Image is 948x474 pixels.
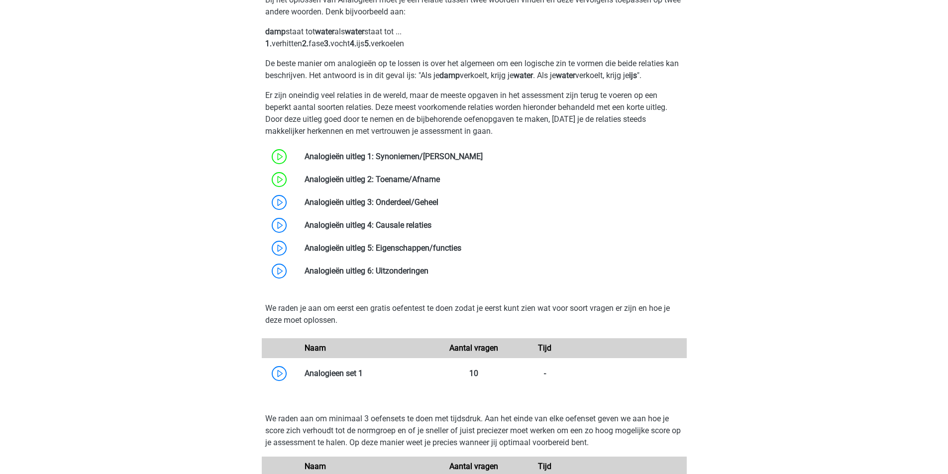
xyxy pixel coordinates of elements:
b: water [556,71,575,80]
div: Aantal vragen [438,342,509,354]
div: Analogieën uitleg 2: Toename/Afname [297,174,687,186]
div: Tijd [510,461,580,473]
div: Analogieën uitleg 6: Uitzonderingen [297,265,687,277]
p: staat tot als staat tot ... verhitten fase vocht ijs verkoelen [265,26,683,50]
div: Analogieën uitleg 3: Onderdeel/Geheel [297,196,687,208]
b: damp [265,27,286,36]
b: ijs [629,71,637,80]
b: water [345,27,364,36]
p: De beste manier om analogieën op te lossen is over het algemeen om een logische zin te vormen die... [265,58,683,82]
b: 4. [350,39,356,48]
div: Analogieën uitleg 4: Causale relaties [297,219,687,231]
b: water [315,27,334,36]
b: 2. [302,39,309,48]
div: Analogieën uitleg 1: Synoniemen/[PERSON_NAME] [297,151,687,163]
b: damp [439,71,460,80]
div: Naam [297,342,439,354]
div: Analogieen set 1 [297,368,439,379]
div: Naam [297,461,439,473]
b: 3. [324,39,330,48]
div: Analogieën uitleg 5: Eigenschappen/functies [297,242,687,254]
p: Er zijn oneindig veel relaties in de wereld, maar de meeste opgaven in het assessment zijn terug ... [265,90,683,137]
div: Tijd [510,342,580,354]
b: water [514,71,533,80]
div: Aantal vragen [438,461,509,473]
p: We raden aan om minimaal 3 oefensets te doen met tijdsdruk. Aan het einde van elke oefenset geven... [265,413,683,449]
b: 5. [364,39,371,48]
p: We raden je aan om eerst een gratis oefentest te doen zodat je eerst kunt zien wat voor soort vra... [265,302,683,326]
b: 1. [265,39,272,48]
